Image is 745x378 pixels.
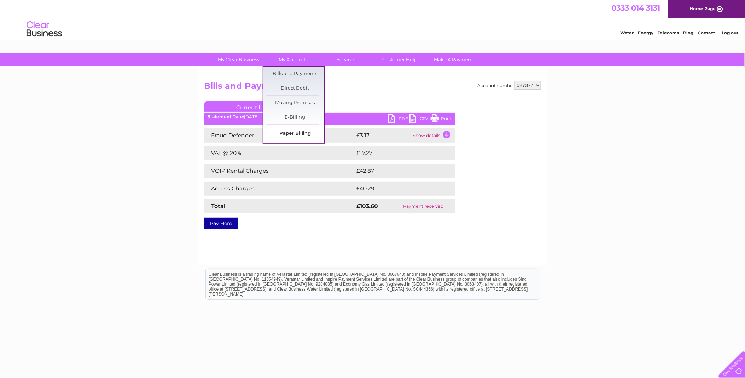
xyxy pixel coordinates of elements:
[357,203,378,210] strong: £103.60
[206,4,540,34] div: Clear Business is a trading name of Verastar Limited (registered in [GEOGRAPHIC_DATA] No. 3667643...
[209,53,268,66] a: My Clear Business
[612,4,660,12] a: 0333 014 3131
[211,203,226,210] strong: Total
[26,18,62,40] img: logo.png
[263,53,321,66] a: My Account
[431,114,452,125] a: Print
[371,53,429,66] a: Customer Help
[266,96,324,110] a: Moving Premises
[621,30,634,35] a: Water
[266,81,324,96] a: Direct Debit
[355,164,441,178] td: £42.87
[478,81,541,90] div: Account number
[204,128,355,143] td: Fraud Defender
[698,30,715,35] a: Contact
[266,67,324,81] a: Bills and Payments
[204,182,355,196] td: Access Charges
[658,30,679,35] a: Telecoms
[204,101,310,112] a: Current Invoice
[204,114,455,119] div: [DATE]
[391,199,455,213] td: Payment received
[204,81,541,94] h2: Bills and Payments
[266,127,324,141] a: Paper Billing
[204,146,355,160] td: VAT @ 20%
[317,53,375,66] a: Services
[411,128,455,143] td: Show details
[266,110,324,125] a: E-Billing
[424,53,483,66] a: Make A Payment
[683,30,694,35] a: Blog
[388,114,409,125] a: PDF
[208,114,244,119] b: Statement Date:
[204,164,355,178] td: VOIP Rental Charges
[204,218,238,229] a: Pay Here
[355,128,411,143] td: £3.17
[638,30,654,35] a: Energy
[409,114,431,125] a: CSV
[722,30,738,35] a: Log out
[355,182,441,196] td: £40.29
[355,146,440,160] td: £17.27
